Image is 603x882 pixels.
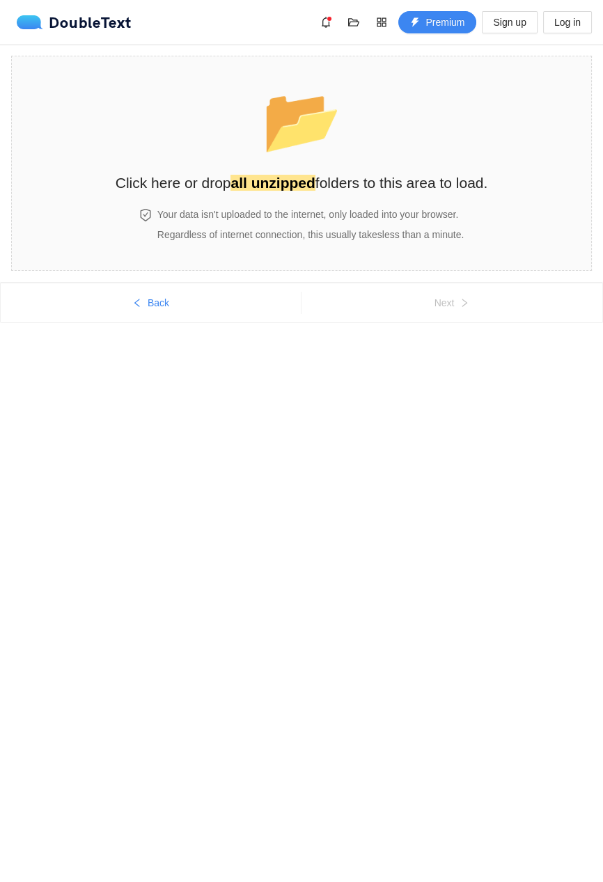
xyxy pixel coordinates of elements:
span: Back [148,295,169,310]
span: left [132,298,142,309]
button: bell [315,11,337,33]
span: Sign up [493,15,526,30]
span: folder [262,85,342,156]
button: Log in [543,11,592,33]
span: thunderbolt [410,17,420,29]
h4: Your data isn't uploaded to the internet, only loaded into your browser. [157,207,464,222]
button: folder-open [343,11,365,33]
span: Log in [554,15,581,30]
span: appstore [371,17,392,28]
h2: Click here or drop folders to this area to load. [116,171,488,194]
strong: all unzipped [230,175,315,191]
div: DoubleText [17,15,132,29]
button: Nextright [301,292,602,314]
span: safety-certificate [139,209,152,221]
span: Premium [425,15,464,30]
span: Regardless of internet connection, this usually takes less than a minute . [157,229,464,240]
button: appstore [370,11,393,33]
a: logoDoubleText [17,15,132,29]
button: Sign up [482,11,537,33]
button: leftBack [1,292,301,314]
span: folder-open [343,17,364,28]
img: logo [17,15,49,29]
button: thunderboltPremium [398,11,476,33]
span: bell [315,17,336,28]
